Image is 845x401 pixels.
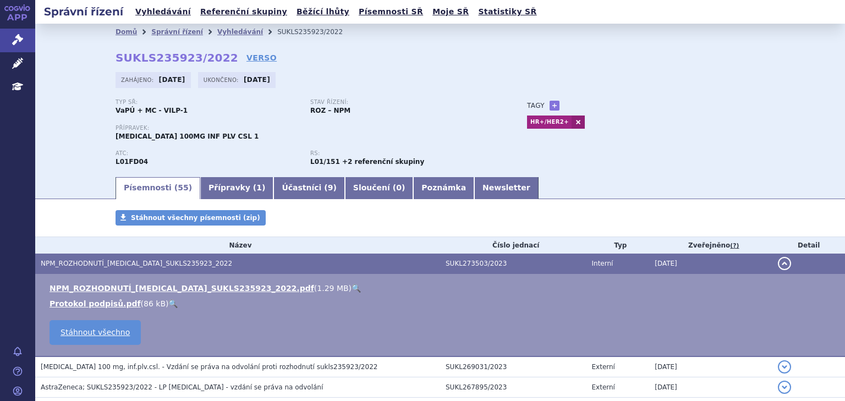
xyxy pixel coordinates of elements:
th: Detail [772,237,845,254]
a: Účastníci (9) [273,177,344,199]
button: detail [778,257,791,270]
span: [MEDICAL_DATA] 100MG INF PLV CSL 1 [116,133,259,140]
a: Statistiky SŘ [475,4,540,19]
li: SUKLS235923/2022 [277,24,357,40]
span: Externí [592,363,615,371]
a: Písemnosti SŘ [355,4,426,19]
span: Zahájeno: [121,75,156,84]
span: Externí [592,383,615,391]
p: RS: [310,150,494,157]
button: detail [778,360,791,373]
a: NPM_ROZHODNUTÍ_[MEDICAL_DATA]_SUKLS235923_2022.pdf [50,284,314,293]
span: 1 [256,183,262,192]
td: SUKL273503/2023 [440,254,586,274]
span: 55 [178,183,188,192]
p: Přípravek: [116,125,505,131]
a: Stáhnout všechno [50,320,141,345]
a: Moje SŘ [429,4,472,19]
span: Interní [592,260,613,267]
a: Písemnosti (55) [116,177,200,199]
a: 🔍 [352,284,361,293]
td: SUKL267895/2023 [440,377,586,398]
a: Vyhledávání [217,28,263,36]
strong: TRASTUZUMAB DERUXTEKAN [116,158,148,166]
span: Stáhnout všechny písemnosti (zip) [131,214,260,222]
span: 0 [396,183,402,192]
a: Poznámka [413,177,474,199]
td: [DATE] [649,254,772,274]
span: Ukončeno: [204,75,241,84]
a: Správní řízení [151,28,203,36]
a: Domů [116,28,137,36]
th: Typ [586,237,650,254]
strong: [DATE] [159,76,185,84]
span: Enhertu 100 mg, inf.plv.csl. - Vzdání se práva na odvolání proti rozhodnutí sukls235923/2022 [41,363,377,371]
th: Název [35,237,440,254]
strong: [DATE] [244,76,270,84]
a: 🔍 [168,299,178,308]
span: AstraZeneca; SUKLS235923/2022 - LP ENHERTU - vzdání se práva na odvolání [41,383,323,391]
a: Sloučení (0) [345,177,413,199]
button: detail [778,381,791,394]
td: [DATE] [649,377,772,398]
th: Zveřejněno [649,237,772,254]
a: Protokol podpisů.pdf [50,299,141,308]
span: 9 [328,183,333,192]
li: ( ) [50,298,834,309]
a: Běžící lhůty [293,4,353,19]
a: Referenční skupiny [197,4,290,19]
a: VERSO [246,52,277,63]
strong: VaPÚ + MC - VILP-1 [116,107,188,114]
a: Přípravky (1) [200,177,273,199]
a: Vyhledávání [132,4,194,19]
a: + [550,101,559,111]
a: HR+/HER2+ [527,116,572,129]
th: Číslo jednací [440,237,586,254]
h2: Správní řízení [35,4,132,19]
a: Newsletter [474,177,539,199]
span: 86 kB [144,299,166,308]
li: ( ) [50,283,834,294]
h3: Tagy [527,99,545,112]
td: SUKL269031/2023 [440,356,586,377]
strong: SUKLS235923/2022 [116,51,238,64]
p: ATC: [116,150,299,157]
span: NPM_ROZHODNUTÍ_ENHERTU_SUKLS235923_2022 [41,260,232,267]
a: Stáhnout všechny písemnosti (zip) [116,210,266,226]
p: Stav řízení: [310,99,494,106]
strong: +2 referenční skupiny [342,158,424,166]
strong: trastuzumab deruxtekan [310,158,340,166]
abbr: (?) [730,242,739,250]
strong: ROZ – NPM [310,107,350,114]
td: [DATE] [649,356,772,377]
span: 1.29 MB [317,284,348,293]
p: Typ SŘ: [116,99,299,106]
